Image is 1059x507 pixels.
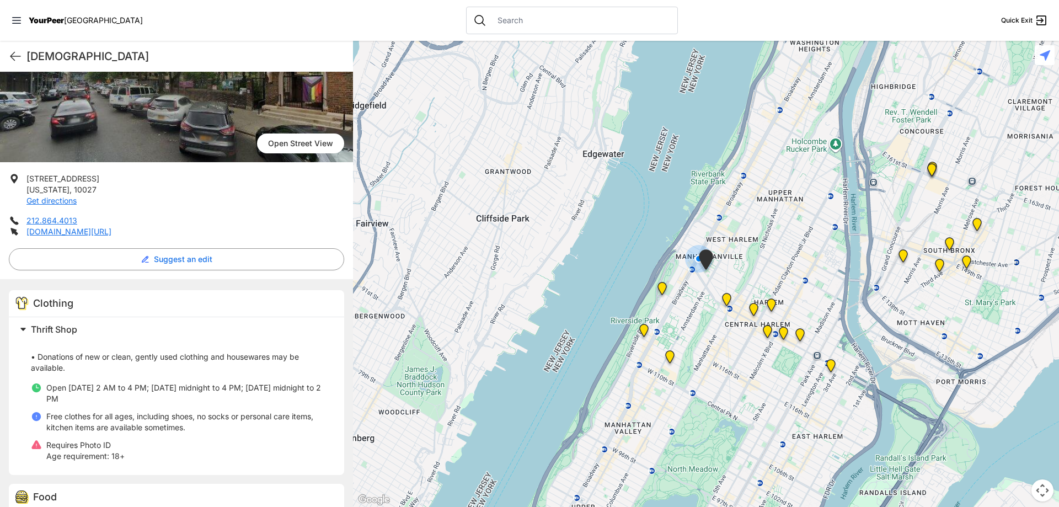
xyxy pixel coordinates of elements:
span: 10027 [74,185,97,194]
div: The Bronx Pride Center [955,251,978,277]
a: 212.864.4013 [26,216,77,225]
span: Quick Exit [1001,16,1033,25]
h1: [DEMOGRAPHIC_DATA] [26,49,344,64]
div: The PILLARS – Holistic Recovery Support [715,289,738,315]
span: Open Street View [257,134,344,153]
div: You are here! [681,241,717,277]
a: [DOMAIN_NAME][URL] [26,227,111,236]
div: Ford Hall [633,319,655,346]
div: Harm Reduction Center [892,245,914,271]
a: Quick Exit [1001,14,1048,27]
button: Suggest an edit [9,248,344,270]
span: , [69,185,72,194]
span: [GEOGRAPHIC_DATA] [64,15,143,25]
span: Thrift Shop [31,324,77,335]
span: [US_STATE] [26,185,69,194]
div: Manhattan [760,294,783,321]
div: Main Location [820,355,842,381]
div: South Bronx NeON Works [921,159,943,185]
a: YourPeer[GEOGRAPHIC_DATA] [29,17,143,24]
div: Manhattan [651,277,673,304]
span: Open [DATE] 2 AM to 4 PM; [DATE] midnight to 4 PM; [DATE] midnight to 2 PM [46,383,321,403]
div: Bronx [921,157,944,184]
div: East Harlem [789,324,811,350]
span: Age requirement: [46,451,109,461]
img: Google [356,493,392,507]
span: YourPeer [29,15,64,25]
div: Uptown/Harlem DYCD Youth Drop-in Center [742,298,765,325]
p: Free clothes for all ages, including shoes, no socks or personal care items, kitchen items are av... [46,411,331,433]
a: Get directions [26,196,77,205]
span: Food [33,491,57,503]
div: The Bronx [938,233,961,259]
span: [STREET_ADDRESS] [26,174,99,183]
input: Search [491,15,671,26]
p: • Donations of new or clean, gently used clothing and housewares may be available. [31,340,331,373]
div: Bronx Youth Center (BYC) [966,214,988,240]
p: 18+ [46,451,125,462]
span: Clothing [33,297,73,309]
div: Manhattan [772,322,795,349]
p: Requires Photo ID [46,440,125,451]
div: The Cathedral Church of St. John the Divine [659,346,681,372]
button: Map camera controls [1031,479,1053,501]
span: Suggest an edit [154,254,212,265]
a: Open this area in Google Maps (opens a new window) [356,493,392,507]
